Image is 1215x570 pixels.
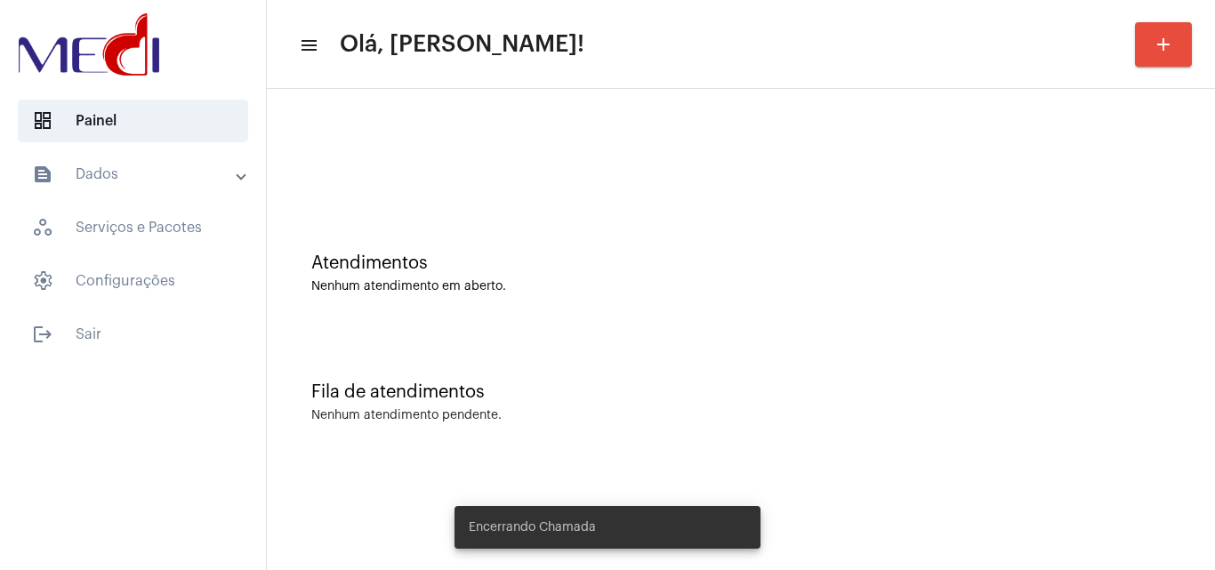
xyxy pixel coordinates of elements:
[32,164,53,185] mat-icon: sidenav icon
[311,382,1171,402] div: Fila de atendimentos
[18,260,248,302] span: Configurações
[340,30,584,59] span: Olá, [PERSON_NAME]!
[32,270,53,292] span: sidenav icon
[32,110,53,132] span: sidenav icon
[32,164,237,185] mat-panel-title: Dados
[14,9,164,80] img: d3a1b5fa-500b-b90f-5a1c-719c20e9830b.png
[18,100,248,142] span: Painel
[311,280,1171,293] div: Nenhum atendimento em aberto.
[1153,34,1174,55] mat-icon: add
[11,153,266,196] mat-expansion-panel-header: sidenav iconDados
[469,518,596,536] span: Encerrando Chamada
[32,217,53,238] span: sidenav icon
[311,253,1171,273] div: Atendimentos
[299,35,317,56] mat-icon: sidenav icon
[18,206,248,249] span: Serviços e Pacotes
[18,313,248,356] span: Sair
[32,324,53,345] mat-icon: sidenav icon
[311,409,502,422] div: Nenhum atendimento pendente.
